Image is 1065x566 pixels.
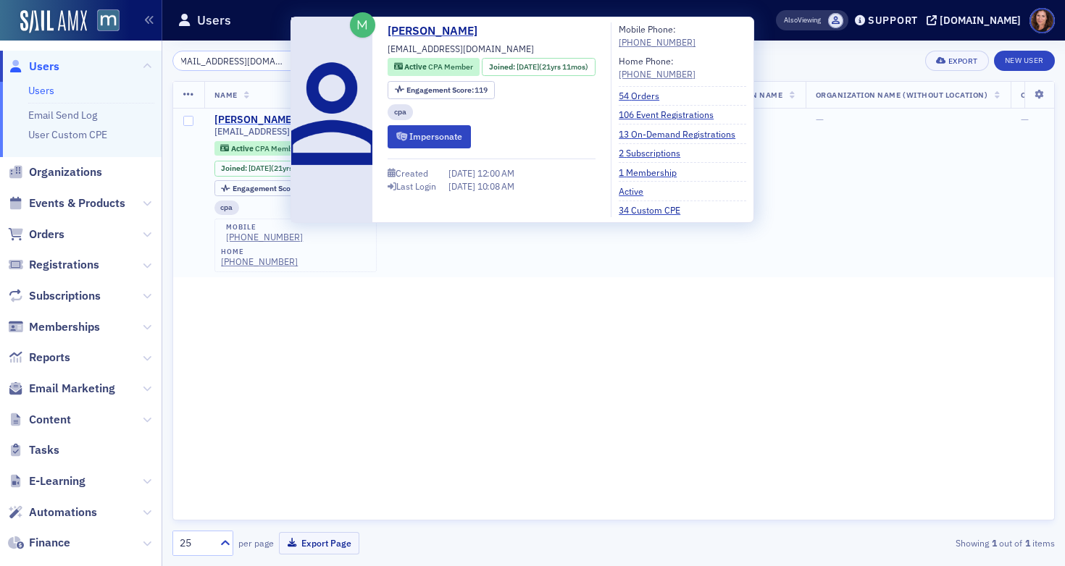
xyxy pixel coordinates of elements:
[29,227,64,242] span: Orders
[180,536,212,551] div: 25
[1022,536,1032,549] strong: 1
[226,223,303,232] div: mobile
[214,180,322,196] div: Engagement Score: 119
[214,114,295,127] a: [PERSON_NAME]
[619,89,670,102] a: 54 Orders
[619,146,691,159] a: 2 Subscriptions
[8,350,70,366] a: Reports
[197,12,231,29] h1: Users
[28,109,97,122] a: Email Send Log
[233,183,301,193] span: Engagement Score :
[394,62,473,73] a: Active CPA Member
[489,62,517,73] span: Joined :
[233,185,314,193] div: 119
[29,319,100,335] span: Memberships
[172,51,311,71] input: Search…
[8,442,59,458] a: Tasks
[619,166,688,179] a: 1 Membership
[816,90,988,100] span: Organization Name (Without Location)
[619,22,696,49] div: Mobile Phone:
[448,167,477,179] span: [DATE]
[784,15,821,25] span: Viewing
[8,535,70,551] a: Finance
[255,143,300,153] span: CPA Member
[29,504,97,520] span: Automations
[8,59,59,75] a: Users
[828,13,843,28] span: Justin Chase
[482,58,595,76] div: Joined: 2003-09-05 00:00:00
[388,22,488,40] a: [PERSON_NAME]
[816,113,824,126] span: —
[87,9,120,34] a: View Homepage
[29,535,70,551] span: Finance
[1029,8,1055,33] span: Profile
[925,51,988,71] button: Export
[517,62,539,72] span: [DATE]
[28,84,54,97] a: Users
[20,10,87,33] img: SailAMX
[8,473,85,489] a: E-Learning
[940,14,1021,27] div: [DOMAIN_NAME]
[214,141,306,156] div: Active: Active: CPA Member
[8,381,115,397] a: Email Marketing
[784,15,798,25] div: Also
[8,288,101,304] a: Subscriptions
[8,195,125,211] a: Events & Products
[279,532,359,554] button: Export Page
[29,164,102,180] span: Organizations
[221,164,248,173] span: Joined :
[619,35,696,48] a: [PHONE_NUMBER]
[8,164,102,180] a: Organizations
[29,195,125,211] span: Events & Products
[388,58,480,76] div: Active: Active: CPA Member
[448,180,477,192] span: [DATE]
[396,169,428,177] div: Created
[1021,113,1029,126] span: —
[8,319,100,335] a: Memberships
[994,51,1055,71] a: New User
[477,180,514,192] span: 10:08 AM
[388,104,413,121] div: cpa
[868,14,918,27] div: Support
[477,167,514,179] span: 12:00 AM
[29,442,59,458] span: Tasks
[221,256,298,267] a: [PHONE_NUMBER]
[29,381,115,397] span: Email Marketing
[948,57,978,65] div: Export
[238,536,274,549] label: per page
[388,42,534,55] span: [EMAIL_ADDRESS][DOMAIN_NAME]
[214,126,361,137] span: [EMAIL_ADDRESS][DOMAIN_NAME]
[214,161,327,177] div: Joined: 2003-09-05 00:00:00
[231,143,255,153] span: Active
[221,248,298,256] div: home
[8,504,97,520] a: Automations
[388,125,471,148] button: Impersonate
[619,67,696,80] div: [PHONE_NUMBER]
[97,9,120,32] img: SailAMX
[226,232,303,242] a: [PHONE_NUMBER]
[619,127,746,140] a: 13 On-Demand Registrations
[29,288,101,304] span: Subscriptions
[927,15,1026,25] button: [DOMAIN_NAME]
[989,536,999,549] strong: 1
[214,200,240,215] div: cpa
[771,536,1055,549] div: Showing out of items
[517,62,588,73] div: (21yrs 11mos)
[619,108,724,121] a: 106 Event Registrations
[619,54,696,81] div: Home Phone:
[619,185,654,198] a: Active
[29,473,85,489] span: E-Learning
[404,62,428,72] span: Active
[248,163,271,173] span: [DATE]
[214,90,238,100] span: Name
[29,350,70,366] span: Reports
[220,143,299,153] a: Active CPA Member
[28,128,107,141] a: User Custom CPE
[248,164,320,173] div: (21yrs 11mos)
[8,412,71,428] a: Content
